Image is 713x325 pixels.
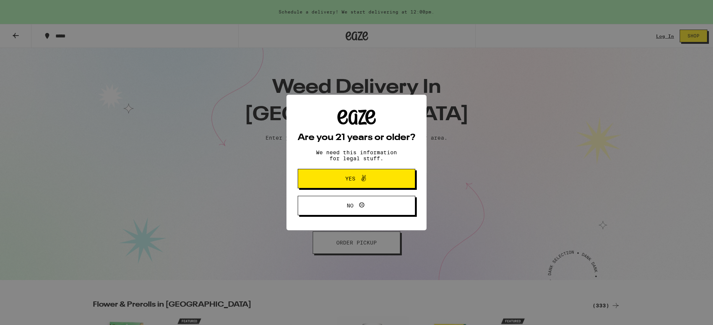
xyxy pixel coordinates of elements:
button: Yes [298,169,415,188]
button: No [298,196,415,215]
span: Yes [345,176,355,181]
h2: Are you 21 years or older? [298,133,415,142]
span: No [347,203,354,208]
p: We need this information for legal stuff. [310,149,403,161]
span: Hi. Need any help? [4,5,54,11]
